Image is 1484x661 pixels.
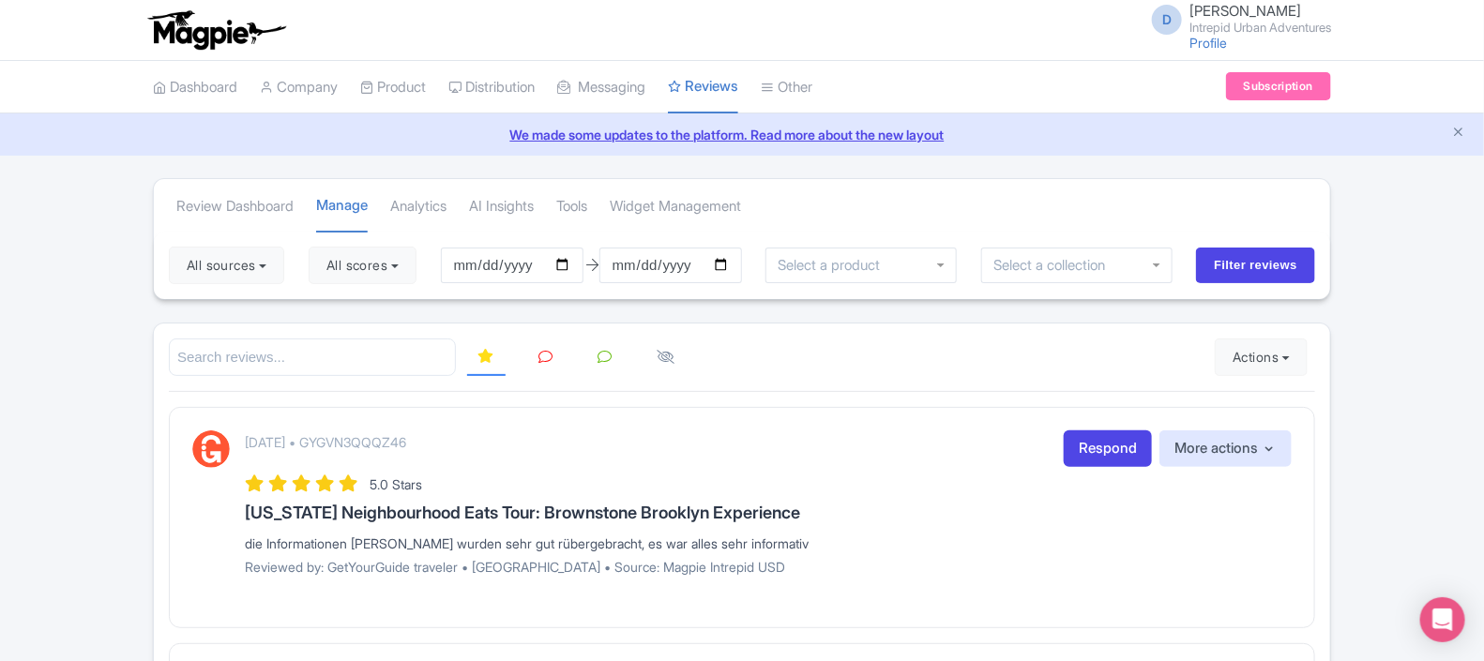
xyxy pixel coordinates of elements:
input: Search reviews... [169,338,456,377]
a: D [PERSON_NAME] Intrepid Urban Adventures [1141,4,1331,34]
a: Widget Management [610,181,741,233]
img: logo-ab69f6fb50320c5b225c76a69d11143b.png [144,9,289,51]
div: die Informationen [PERSON_NAME] wurden sehr gut rübergebracht, es war alles sehr informativ [245,533,1292,553]
img: GetYourGuide Logo [192,430,230,468]
a: Product [360,62,426,113]
a: Manage [316,180,368,233]
button: More actions [1159,430,1292,467]
div: Open Intercom Messenger [1420,597,1465,642]
a: Analytics [390,181,447,233]
a: We made some updates to the platform. Read more about the new layout [11,125,1473,144]
button: All sources [169,247,284,284]
span: D [1152,5,1182,35]
button: Close announcement [1451,123,1465,144]
a: Dashboard [153,62,237,113]
button: All scores [309,247,416,284]
a: Subscription [1226,72,1331,100]
span: [PERSON_NAME] [1189,2,1301,20]
input: Filter reviews [1196,248,1315,283]
input: Select a collection [993,257,1109,274]
a: Review Dashboard [176,181,294,233]
a: Tools [556,181,587,233]
a: Messaging [557,62,645,113]
span: 5.0 Stars [370,476,422,492]
a: Distribution [448,62,535,113]
p: Reviewed by: GetYourGuide traveler • [GEOGRAPHIC_DATA] • Source: Magpie Intrepid USD [245,557,1292,577]
input: Select a product [778,257,882,274]
p: [DATE] • GYGVN3QQQZ46 [245,432,406,452]
a: Respond [1064,430,1152,467]
button: Actions [1215,338,1308,376]
small: Intrepid Urban Adventures [1189,22,1331,34]
a: AI Insights [469,181,534,233]
a: Profile [1189,35,1227,51]
a: Reviews [668,61,738,114]
h3: [US_STATE] Neighbourhood Eats Tour: Brownstone Brooklyn Experience [245,503,1292,522]
a: Company [260,62,338,113]
a: Other [761,62,812,113]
